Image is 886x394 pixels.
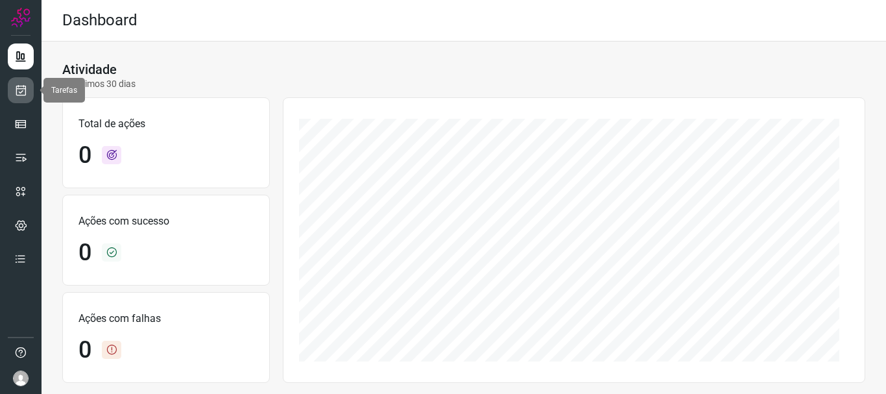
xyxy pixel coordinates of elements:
[78,336,91,364] h1: 0
[62,11,138,30] h2: Dashboard
[78,214,254,229] p: Ações com sucesso
[11,8,30,27] img: Logo
[62,62,117,77] h3: Atividade
[78,311,254,326] p: Ações com falhas
[62,77,136,91] p: Últimos 30 dias
[78,239,91,267] h1: 0
[78,116,254,132] p: Total de ações
[78,142,91,169] h1: 0
[13,371,29,386] img: avatar-user-boy.jpg
[51,86,77,95] span: Tarefas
